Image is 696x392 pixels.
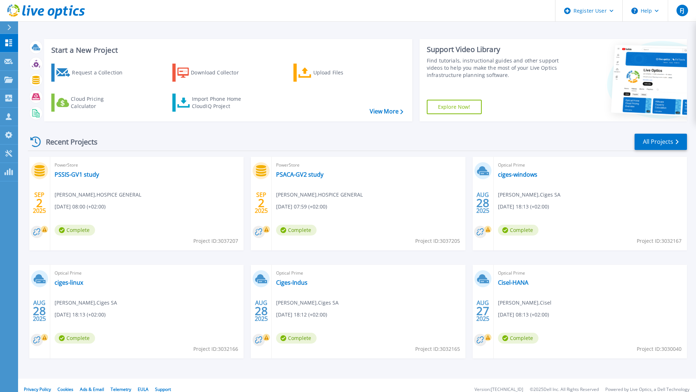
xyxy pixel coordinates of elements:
[476,200,489,206] span: 28
[55,191,141,199] span: [PERSON_NAME] , HOSPICE GENERAL
[33,298,46,324] div: AUG 2025
[498,191,560,199] span: [PERSON_NAME] , Ciges SA
[71,95,129,110] div: Cloud Pricing Calculator
[255,308,268,314] span: 28
[498,311,549,319] span: [DATE] 08:13 (+02:00)
[55,161,239,169] span: PowerStore
[530,387,599,392] li: © 2025 Dell Inc. All Rights Reserved
[276,161,461,169] span: PowerStore
[498,161,683,169] span: Optical Prime
[28,133,107,151] div: Recent Projects
[51,94,132,112] a: Cloud Pricing Calculator
[55,269,239,277] span: Optical Prime
[498,279,528,286] a: Cisel-HANA
[192,95,248,110] div: Import Phone Home CloudIQ Project
[55,311,106,319] span: [DATE] 18:13 (+02:00)
[476,308,489,314] span: 27
[193,345,238,353] span: Project ID: 3032166
[193,237,238,245] span: Project ID: 3037207
[72,65,130,80] div: Request a Collection
[427,57,563,79] div: Find tutorials, instructional guides and other support videos to help you make the most of your L...
[498,203,549,211] span: [DATE] 18:13 (+02:00)
[427,45,563,54] div: Support Video Library
[276,225,317,236] span: Complete
[476,190,490,216] div: AUG 2025
[498,299,551,307] span: [PERSON_NAME] , Cisel
[635,134,687,150] a: All Projects
[427,100,482,114] a: Explore Now!
[36,200,43,206] span: 2
[415,345,460,353] span: Project ID: 3032165
[370,108,403,115] a: View More
[637,237,682,245] span: Project ID: 3032167
[276,333,317,344] span: Complete
[254,298,268,324] div: AUG 2025
[55,279,83,286] a: ciges-linux
[55,333,95,344] span: Complete
[276,171,323,178] a: PSACA-GV2 study
[51,46,403,54] h3: Start a New Project
[276,191,363,199] span: [PERSON_NAME] , HOSPICE GENERAL
[276,269,461,277] span: Optical Prime
[51,64,132,82] a: Request a Collection
[605,387,689,392] li: Powered by Live Optics, a Dell Technology
[680,8,684,13] span: FJ
[55,203,106,211] span: [DATE] 08:00 (+02:00)
[276,203,327,211] span: [DATE] 07:59 (+02:00)
[191,65,249,80] div: Download Collector
[415,237,460,245] span: Project ID: 3037205
[172,64,253,82] a: Download Collector
[474,387,523,392] li: Version: [TECHNICAL_ID]
[498,171,537,178] a: ciges-windows
[476,298,490,324] div: AUG 2025
[55,225,95,236] span: Complete
[33,308,46,314] span: 28
[293,64,374,82] a: Upload Files
[254,190,268,216] div: SEP 2025
[55,299,117,307] span: [PERSON_NAME] , Ciges SA
[33,190,46,216] div: SEP 2025
[637,345,682,353] span: Project ID: 3030040
[498,225,538,236] span: Complete
[276,311,327,319] span: [DATE] 18:12 (+02:00)
[313,65,371,80] div: Upload Files
[258,200,265,206] span: 2
[276,279,308,286] a: Ciges-Indus
[498,333,538,344] span: Complete
[276,299,339,307] span: [PERSON_NAME] , Ciges SA
[55,171,99,178] a: PSSIS-GV1 study
[498,269,683,277] span: Optical Prime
